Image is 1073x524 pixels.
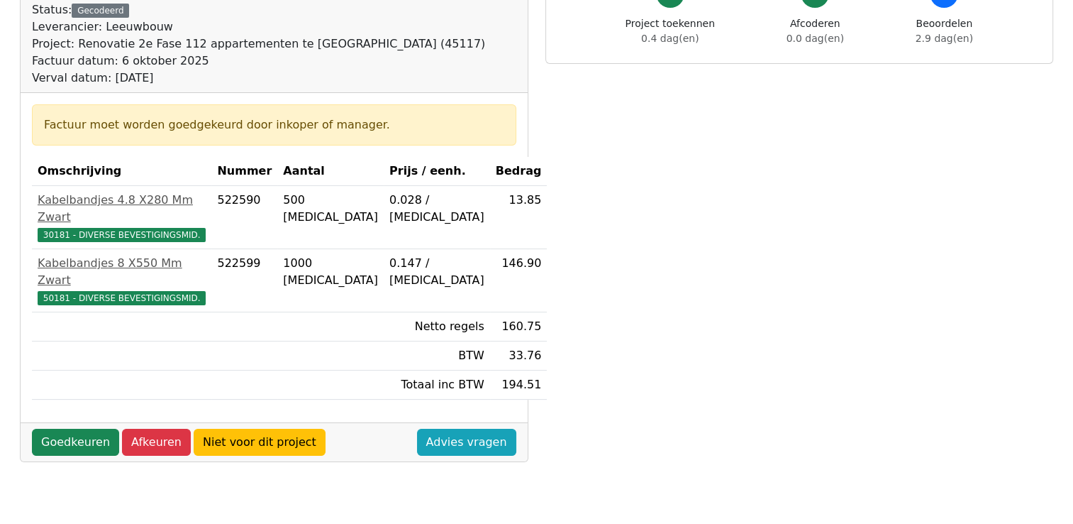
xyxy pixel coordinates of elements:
td: 146.90 [490,249,547,312]
td: Netto regels [384,312,490,342]
div: Status: [32,1,485,87]
td: 522599 [211,249,277,312]
td: Totaal inc BTW [384,371,490,400]
span: 50181 - DIVERSE BEVESTIGINGSMID. [38,291,206,305]
div: Factuur moet worden goedgekeurd door inkoper of manager. [44,116,504,133]
th: Prijs / eenh. [384,157,490,186]
span: 0.0 dag(en) [786,33,844,44]
a: Afkeuren [122,429,191,456]
div: Project toekennen [626,16,715,46]
a: Kabelbandjes 8 X550 Mm Zwart50181 - DIVERSE BEVESTIGINGSMID. [38,255,206,306]
td: 33.76 [490,342,547,371]
div: Gecodeerd [72,4,129,18]
span: 2.9 dag(en) [916,33,973,44]
div: 500 [MEDICAL_DATA] [283,192,378,226]
th: Aantal [277,157,384,186]
div: Kabelbandjes 8 X550 Mm Zwart [38,255,206,289]
div: Afcoderen [786,16,844,46]
td: 160.75 [490,312,547,342]
div: Project: Renovatie 2e Fase 112 appartementen te [GEOGRAPHIC_DATA] (45117) [32,36,485,53]
td: 522590 [211,186,277,249]
div: Beoordelen [916,16,973,46]
span: 30181 - DIVERSE BEVESTIGINGSMID. [38,228,206,242]
td: BTW [384,342,490,371]
th: Bedrag [490,157,547,186]
div: 1000 [MEDICAL_DATA] [283,255,378,289]
td: 194.51 [490,371,547,400]
a: Goedkeuren [32,429,119,456]
div: Kabelbandjes 4.8 X280 Mm Zwart [38,192,206,226]
div: Verval datum: [DATE] [32,70,485,87]
div: Leverancier: Leeuwbouw [32,18,485,36]
a: Niet voor dit project [194,429,326,456]
th: Omschrijving [32,157,211,186]
div: 0.147 / [MEDICAL_DATA] [389,255,484,289]
span: 0.4 dag(en) [641,33,699,44]
div: 0.028 / [MEDICAL_DATA] [389,192,484,226]
div: Factuur datum: 6 oktober 2025 [32,53,485,70]
th: Nummer [211,157,277,186]
a: Kabelbandjes 4.8 X280 Mm Zwart30181 - DIVERSE BEVESTIGINGSMID. [38,192,206,243]
td: 13.85 [490,186,547,249]
a: Advies vragen [417,429,516,456]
